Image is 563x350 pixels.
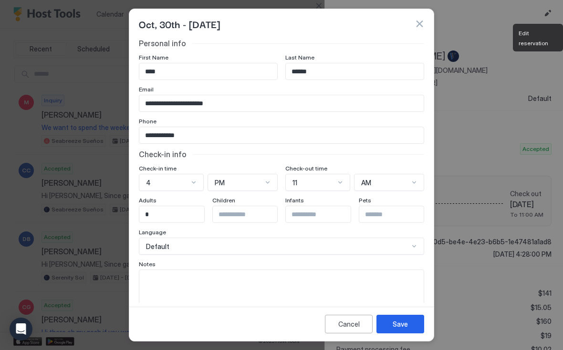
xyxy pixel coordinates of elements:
span: Language [139,229,166,236]
span: Check-in info [139,150,187,159]
input: Input Field [286,206,364,222]
span: Phone [139,118,156,125]
span: Check-out time [285,165,327,172]
span: AM [361,179,371,187]
input: Input Field [286,63,424,80]
input: Input Field [213,206,291,222]
input: Input Field [139,95,424,111]
span: Check-in time [139,165,177,172]
span: Personal info [139,39,186,48]
span: Oct, 30th - [DATE] [139,17,220,31]
input: Input Field [139,206,218,222]
button: Save [376,315,424,333]
div: Cancel [338,319,360,329]
span: 11 [292,179,297,187]
span: First Name [139,54,168,61]
span: PM [215,179,225,187]
input: Input Field [139,63,277,80]
span: Children [212,197,235,204]
div: Open Intercom Messenger [10,318,32,340]
span: Email [139,86,154,93]
span: Infants [285,197,304,204]
button: Cancel [325,315,373,333]
span: Default [146,242,169,251]
span: Last Name [285,54,314,61]
div: Save [393,319,408,329]
input: Input Field [359,206,438,222]
span: Notes [139,260,156,268]
span: 4 [146,179,151,187]
span: Edit reservation [519,30,548,47]
input: Input Field [139,127,424,143]
span: Pets [359,197,371,204]
span: Adults [139,197,156,204]
textarea: Input Field [139,270,424,317]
